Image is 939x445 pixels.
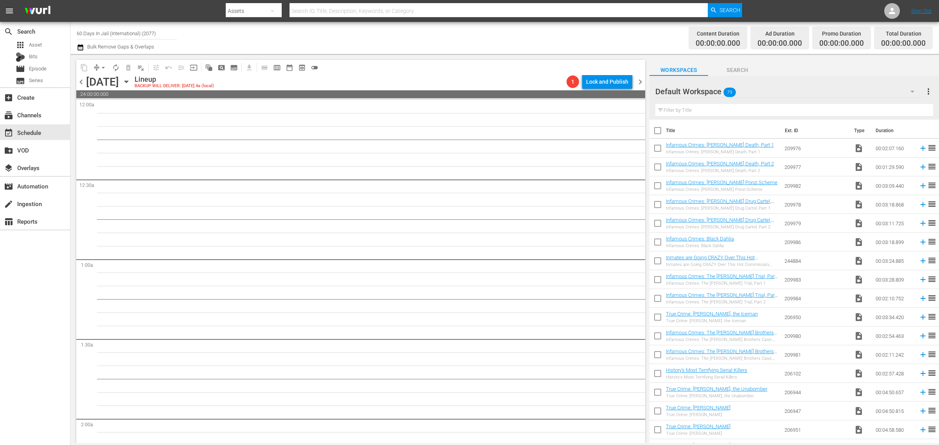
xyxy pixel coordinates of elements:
[854,388,863,397] span: Video
[781,345,851,364] td: 209981
[666,431,730,436] div: True Crime: [PERSON_NAME]
[708,65,767,75] span: Search
[255,60,271,75] span: Day Calendar View
[872,233,916,251] td: 00:03:18.899
[16,64,25,74] span: Episode
[273,64,281,72] span: calendar_view_week_outlined
[927,199,937,209] span: reorder
[93,64,101,72] span: compress
[666,386,767,392] a: True Crime: [PERSON_NAME], the Unabomber
[205,64,213,72] span: auto_awesome_motion_outlined
[708,3,742,17] button: Search
[872,251,916,270] td: 00:03:24.885
[29,53,38,61] span: Bits
[311,64,318,72] span: toggle_off
[666,405,730,411] a: True Crime: [PERSON_NAME]
[19,2,56,20] img: ans4CAIJ8jUAAAAAAAAAAAAAAAAAAAAAAAAgQb4GAAAAAAAAAAAAAAAAAAAAAAAAJMjXAAAAAAAAAAAAAAAAAAAAAAAAgAT5G...
[781,158,851,176] td: 209977
[781,233,851,251] td: 209986
[147,60,162,75] span: Customize Events
[4,27,13,36] span: Search
[649,65,708,75] span: Workspaces
[872,402,916,420] td: 00:04:50.815
[919,294,927,303] svg: Add to Schedule
[927,350,937,359] span: reorder
[757,39,802,48] span: 00:00:00.000
[135,84,214,89] div: BACKUP WILL DELIVER: [DATE] 4a (local)
[122,61,135,74] span: Select an event to delete
[666,255,758,266] a: Inmates are Going CRAZY Over This Hot Commissary Commodity
[927,181,937,190] span: reorder
[666,262,778,267] div: Inmates are Going CRAZY Over This Hot Commissary Commodity
[666,281,778,286] div: Infamous Crimes: The [PERSON_NAME] Trial, Part 1
[666,348,777,360] a: Infamous Crimes: The [PERSON_NAME] Brothers Case, Part 2
[666,311,758,317] a: True Crime: [PERSON_NAME], the Iceman
[781,214,851,233] td: 209979
[99,64,107,72] span: arrow_drop_down
[298,64,306,72] span: preview_outlined
[872,345,916,364] td: 00:02:11.242
[854,181,863,190] span: Video
[854,294,863,303] span: Video
[854,219,863,228] span: Video
[927,331,937,340] span: reorder
[927,387,937,397] span: reorder
[190,64,198,72] span: input
[4,163,13,173] span: Overlays
[666,356,778,361] div: Infamous Crimes: The [PERSON_NAME] Brothers Case, Part 2
[781,383,851,402] td: 206944
[781,139,851,158] td: 209976
[919,313,927,321] svg: Add to Schedule
[781,251,851,270] td: 244884
[29,41,42,49] span: Asset
[666,142,774,148] a: Infamous Crimes: [PERSON_NAME] Death, Part 1
[854,275,863,284] span: Video
[666,412,730,417] div: True Crime: [PERSON_NAME]
[666,330,777,341] a: Infamous Crimes: The [PERSON_NAME] Brothers Case, Part 1
[927,143,937,153] span: reorder
[872,308,916,327] td: 00:03:34.420
[854,237,863,247] span: Video
[854,406,863,416] span: Video
[696,39,740,48] span: 00:00:00.000
[76,90,645,98] span: 24:00:00.000
[849,120,871,142] th: Type
[854,369,863,378] span: Video
[666,149,774,154] div: Infamous Crimes: [PERSON_NAME] Death, Part 1
[919,407,927,415] svg: Add to Schedule
[881,28,926,39] div: Total Duration
[4,93,13,102] span: Create
[911,8,932,14] a: Sign Out
[854,162,863,172] span: Video
[854,350,863,359] span: Video
[5,6,14,16] span: menu
[635,77,645,87] span: chevron_right
[872,158,916,176] td: 00:01:29.590
[16,52,25,62] div: Bits
[78,61,90,74] span: Copy Lineup
[696,28,740,39] div: Content Duration
[16,40,25,50] span: Asset
[872,139,916,158] td: 00:02:07.160
[137,64,145,72] span: playlist_remove_outlined
[872,364,916,383] td: 00:02:57.428
[872,195,916,214] td: 00:03:18.868
[924,87,933,96] span: more_vert
[854,312,863,322] span: Video
[162,61,175,74] span: Revert to Primary Episode
[4,128,13,138] span: Schedule
[308,61,321,74] span: 24 hours Lineup View is OFF
[927,368,937,378] span: reorder
[919,388,927,397] svg: Add to Schedule
[666,198,774,210] a: Infamous Crimes: [PERSON_NAME] Drug Cartel, Part 1
[4,199,13,209] span: Ingestion
[819,28,864,39] div: Promo Duration
[871,120,918,142] th: Duration
[757,28,802,39] div: Ad Duration
[271,61,283,74] span: Week Calendar View
[666,273,778,285] a: Infamous Crimes: The [PERSON_NAME] Trial, Part 1
[781,364,851,383] td: 206102
[200,60,215,75] span: Refresh All Search Blocks
[666,187,777,192] div: Infamous Crimes: [PERSON_NAME] Ponzi Scheme
[76,77,86,87] span: chevron_left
